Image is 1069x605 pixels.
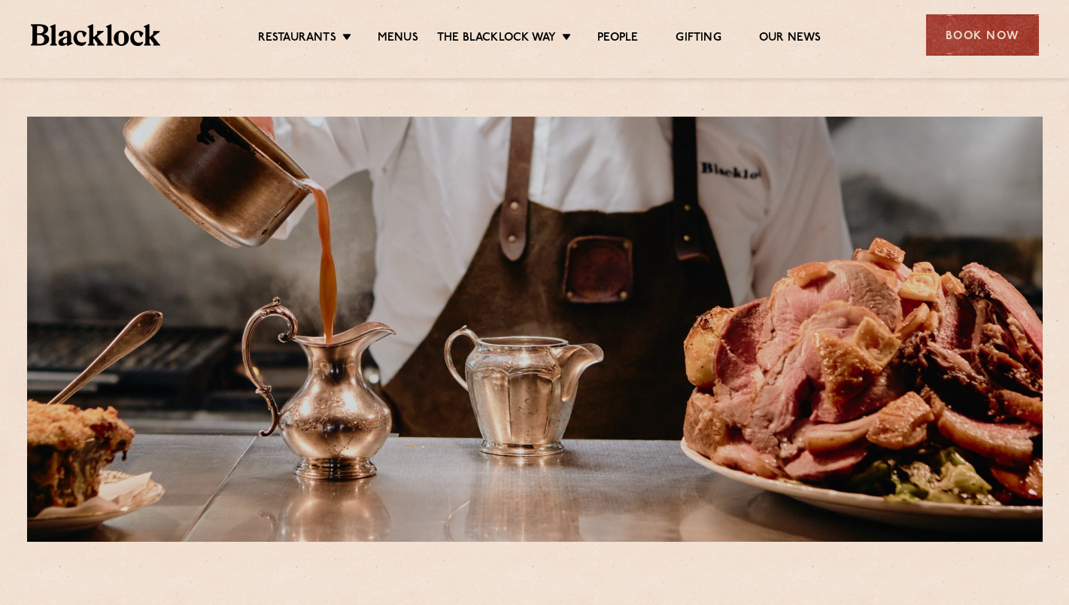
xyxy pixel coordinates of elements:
a: Gifting [676,31,721,47]
div: Book Now [926,14,1039,56]
a: The Blacklock Way [437,31,556,47]
a: Our News [759,31,821,47]
a: People [597,31,638,47]
a: Restaurants [258,31,336,47]
img: BL_Textured_Logo-footer-cropped.svg [31,24,161,46]
a: Menus [378,31,418,47]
